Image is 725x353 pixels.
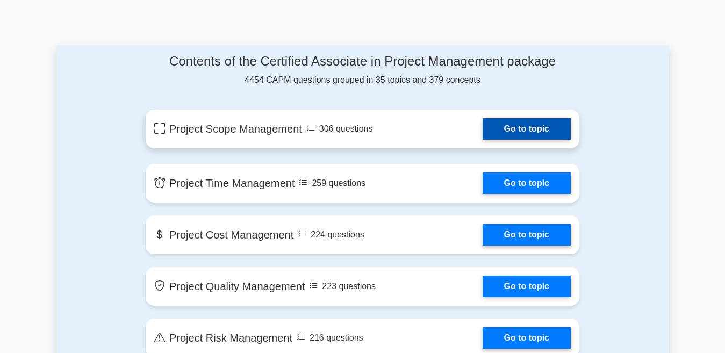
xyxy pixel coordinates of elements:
a: Go to topic [483,224,571,246]
a: Go to topic [483,276,571,297]
a: Go to topic [483,172,571,194]
h4: Contents of the Certified Associate in Project Management package [146,54,579,69]
a: Go to topic [483,327,571,349]
a: Go to topic [483,118,571,140]
div: 4454 CAPM questions grouped in 35 topics and 379 concepts [146,54,579,87]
